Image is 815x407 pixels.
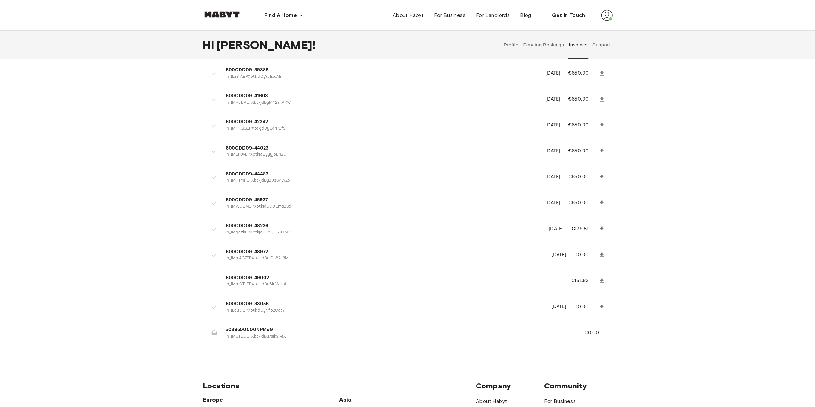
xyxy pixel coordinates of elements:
[226,178,538,184] p: in_1MPTmFEPXbtkjdDyZUz6AWZo
[226,74,538,80] p: in_1Lz8IAEPXbtkjdDyYalrxuAB
[226,256,544,262] p: in_1Mm4G7EPXbtkjdDylCn82a3M
[226,67,538,74] span: 600CDD09-39388
[545,70,560,77] p: [DATE]
[226,145,538,152] span: 600CDD09-44023
[568,31,588,59] button: Invoices
[476,381,544,391] span: Company
[568,121,597,129] p: €650.00
[544,381,612,391] span: Community
[226,152,538,158] p: in_1MLF0vEPXbtkjdDyyyjbE4SU
[387,9,429,22] a: About Habyt
[226,300,544,308] span: 600CDD09-33056
[584,329,607,337] p: €0.00
[515,9,536,22] a: Blog
[574,251,597,259] p: €0.00
[551,251,566,259] p: [DATE]
[259,9,308,22] button: Find A Home
[522,31,565,59] button: Pending Bookings
[339,396,407,403] span: Asia
[545,199,560,207] p: [DATE]
[571,225,597,233] p: €175.81
[226,100,538,106] p: in_1MA0EKEPXbtkjdDyM42sRKKW
[203,396,339,403] span: Europe
[568,95,597,103] p: €650.00
[476,12,510,19] span: For Landlords
[226,334,569,340] p: in_1M6TEGEPXbtkjdDy7sjk9ReX
[264,12,297,19] span: Find A Home
[226,281,556,288] p: in_1MmGTkEPXbtkjdDy6lnWttpf
[591,31,611,59] button: Support
[549,225,564,233] p: [DATE]
[393,12,424,19] span: About Habyt
[429,9,471,22] a: For Business
[545,122,560,129] p: [DATE]
[203,11,241,18] img: Habyt
[568,173,597,181] p: €650.00
[226,248,544,256] span: 600CDD09-48972
[226,126,538,132] p: in_1MHTGGEPXbtkjdDyEdrPDfSP
[520,12,531,19] span: Blog
[574,303,597,311] p: €0.00
[226,197,538,204] span: 600CDD09-45937
[226,171,538,178] span: 600CDD09-44483
[571,277,597,285] p: €151.62
[544,397,576,405] a: For Business
[226,223,541,230] span: 600CDD09-48236
[226,308,544,314] p: in_1LcuBiEPXbtkjdDyNfb2CcbY
[568,199,597,207] p: €650.00
[203,38,216,52] span: Hi
[226,274,556,282] span: 600CDD09-49002
[226,230,541,236] p: in_1MgdzkEPXbtkjdDybQURJOM7
[552,12,585,19] span: Get in Touch
[545,174,560,181] p: [DATE]
[501,31,612,59] div: user profile tabs
[545,148,560,155] p: [DATE]
[503,31,519,59] button: Profile
[551,303,566,311] p: [DATE]
[476,397,507,405] a: About Habyt
[226,326,569,334] span: a03Sc00000NPMd9
[545,96,560,103] p: [DATE]
[601,10,613,21] img: avatar
[471,9,515,22] a: For Landlords
[203,381,476,391] span: Locations
[216,38,315,52] span: [PERSON_NAME] !
[568,69,597,77] p: €650.00
[226,118,538,126] span: 600CDD09-42342
[226,93,538,100] span: 600CDD09-41603
[226,204,538,210] p: in_1MWUEMEPXbtkjdDyI0EmgZSd
[568,147,597,155] p: €650.00
[547,9,591,22] button: Get in Touch
[434,12,466,19] span: For Business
